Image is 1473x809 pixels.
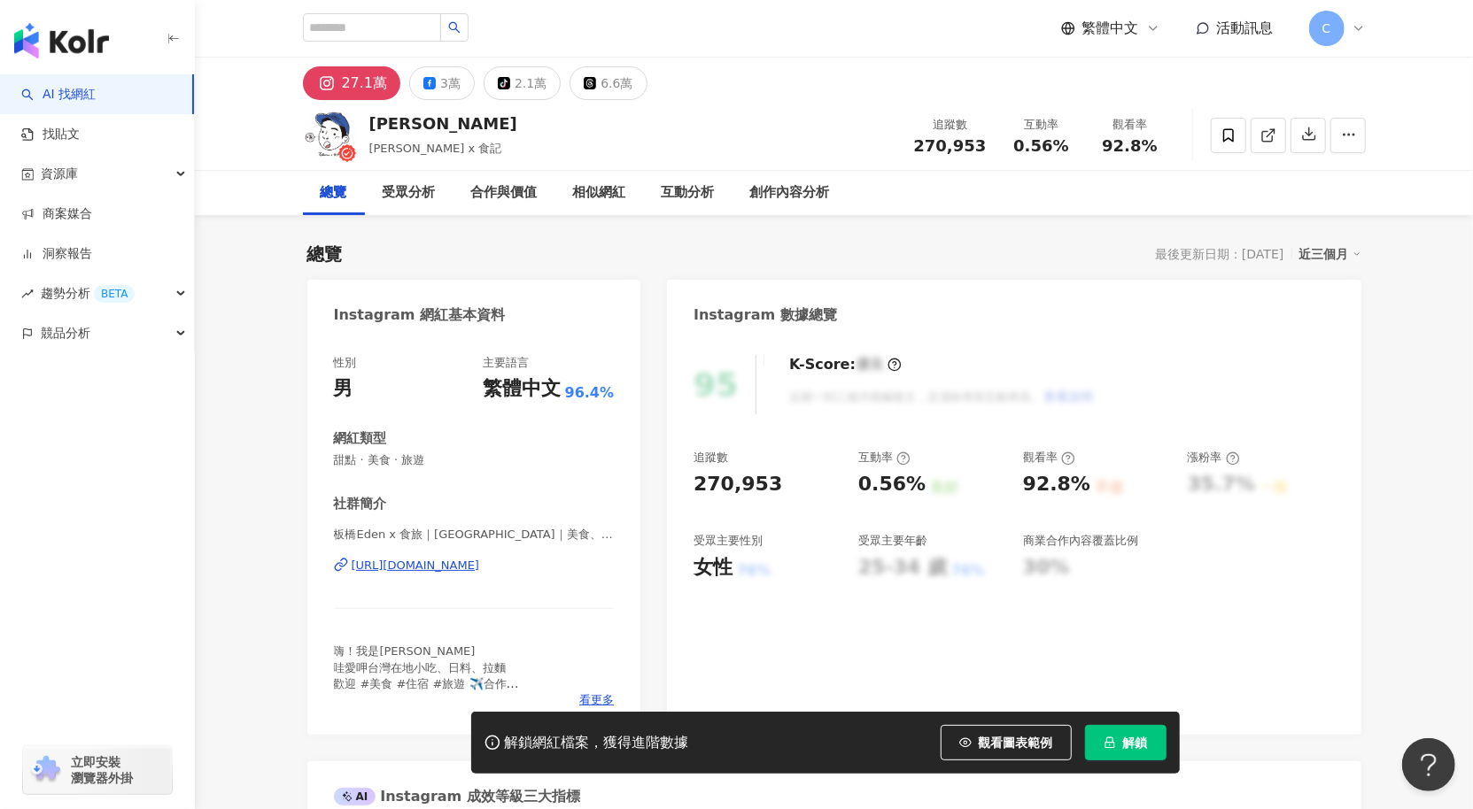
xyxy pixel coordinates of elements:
span: 96.4% [565,383,615,403]
div: BETA [94,285,135,303]
div: 社群簡介 [334,495,387,513]
div: 27.1萬 [342,71,388,96]
div: 繁體中文 [483,375,561,403]
span: 資源庫 [41,154,78,194]
div: [URL][DOMAIN_NAME] [352,558,480,574]
span: 競品分析 [41,313,90,353]
div: 互動率 [858,450,911,466]
button: 6.6萬 [570,66,647,100]
img: KOL Avatar [303,109,356,162]
div: 主要語言 [483,355,529,371]
div: [PERSON_NAME] [369,112,517,135]
div: 近三個月 [1299,243,1361,266]
div: 受眾主要年齡 [858,533,927,549]
img: chrome extension [28,756,63,784]
span: 立即安裝 瀏覽器外掛 [71,754,133,786]
div: 相似網紅 [573,182,626,204]
div: 受眾主要性別 [694,533,763,549]
span: lock [1104,736,1116,749]
span: 0.56% [1013,137,1068,155]
div: AI [334,788,376,805]
span: rise [21,288,34,300]
a: chrome extension立即安裝 瀏覽器外掛 [23,746,172,794]
div: 解鎖網紅檔案，獲得進階數據 [505,734,689,752]
div: 男 [334,375,353,403]
a: [URL][DOMAIN_NAME] [334,558,615,574]
button: 解鎖 [1085,725,1167,760]
span: 觀看圖表範例 [979,736,1053,750]
span: C [1322,19,1331,38]
div: 商業合作內容覆蓋比例 [1023,533,1138,549]
div: 受眾分析 [383,182,436,204]
button: 2.1萬 [484,66,561,100]
div: 觀看率 [1023,450,1075,466]
span: 板橋Eden x 食旅｜[GEOGRAPHIC_DATA]｜美食、旅遊、住宿 | eden_0522 [334,527,615,543]
span: 甜點 · 美食 · 旅遊 [334,452,615,468]
div: 互動分析 [662,182,715,204]
a: 找貼文 [21,126,80,143]
div: K-Score : [789,355,902,374]
span: 92.8% [1102,137,1157,155]
div: 2.1萬 [515,71,547,96]
span: [PERSON_NAME] x 食記 [369,142,502,155]
div: 性別 [334,355,357,371]
div: 270,953 [694,471,782,498]
button: 觀看圖表範例 [941,725,1072,760]
a: 商案媒合 [21,205,92,223]
button: 27.1萬 [303,66,401,100]
span: 繁體中文 [1082,19,1139,38]
img: logo [14,23,109,58]
div: 追蹤數 [694,450,728,466]
span: 活動訊息 [1217,19,1274,36]
div: 女性 [694,554,733,582]
div: 最後更新日期：[DATE] [1155,247,1283,261]
div: 0.56% [858,471,926,498]
span: 趨勢分析 [41,274,135,313]
div: 3萬 [440,71,461,96]
div: Instagram 網紅基本資料 [334,305,506,325]
div: 漲粉率 [1188,450,1240,466]
a: 洞察報告 [21,245,92,263]
div: 追蹤數 [914,116,987,134]
div: Instagram 成效等級三大指標 [334,787,580,806]
span: 嗨！我是[PERSON_NAME] 哇愛呷台灣在地小吃、日料、拉麵 歡迎 #美食 #住宿 #旅遊 ✈️合作 👉以下文章由「板橋Eden x 食旅」版權所有copyrights reserved ©️ [334,644,564,722]
div: 創作內容分析 [750,182,830,204]
div: 合作與價值 [471,182,538,204]
button: 3萬 [409,66,475,100]
span: 解鎖 [1123,736,1148,750]
div: 92.8% [1023,471,1090,498]
div: 總覽 [321,182,347,204]
div: 總覽 [307,242,343,266]
div: Instagram 數據總覽 [694,305,837,325]
span: 270,953 [914,136,987,155]
div: 觀看率 [1097,116,1164,134]
a: searchAI 找網紅 [21,86,96,104]
span: search [448,21,461,34]
div: 6.6萬 [601,71,632,96]
span: 看更多 [579,692,614,708]
div: 網紅類型 [334,429,387,448]
div: 互動率 [1008,116,1075,134]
